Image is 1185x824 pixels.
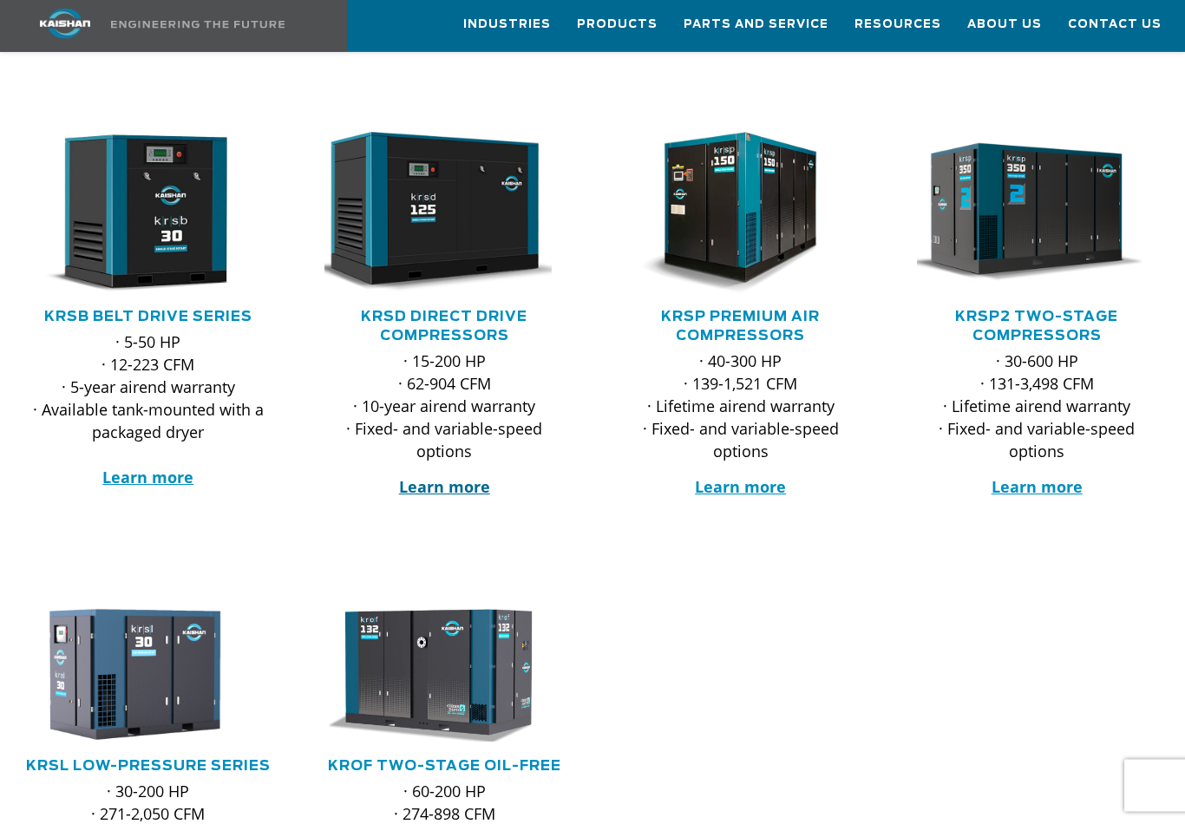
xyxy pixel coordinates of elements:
p: · 30-600 HP · 131-3,498 CFM · Lifetime airend warranty · Fixed- and variable-speed options [917,350,1158,463]
a: Resources [854,1,941,48]
a: KROF TWO-STAGE OIL-FREE [328,760,561,774]
span: Parts and Service [684,15,828,35]
img: Engineering the future [111,21,285,29]
img: krsp150 [607,133,848,295]
span: Contact Us [1068,15,1162,35]
p: · 40-300 HP · 139-1,521 CFM · Lifetime airend warranty · Fixed- and variable-speed options [620,350,861,463]
div: krsp350 [917,133,1158,295]
a: About Us [967,1,1042,48]
div: krsd125 [324,133,566,295]
a: Learn more [102,468,193,488]
a: Contact Us [1068,1,1162,48]
a: KRSP2 Two-Stage Compressors [955,311,1118,343]
a: KRSL Low-Pressure Series [26,760,271,774]
span: Industries [463,15,551,35]
a: KRSD Direct Drive Compressors [361,311,527,343]
a: Learn more [695,477,786,498]
div: krsl30 [28,606,269,744]
a: Products [577,1,658,48]
img: krof132 [311,606,553,744]
a: Parts and Service [684,1,828,48]
a: Learn more [992,477,1083,498]
img: krsd125 [311,133,553,295]
a: KRSB Belt Drive Series [44,311,252,324]
a: Industries [463,1,551,48]
div: krsp150 [620,133,861,295]
p: · 15-200 HP · 62-904 CFM · 10-year airend warranty · Fixed- and variable-speed options [324,350,566,463]
img: krsb30 [15,133,256,295]
a: Learn more [399,477,490,498]
span: Resources [854,15,941,35]
span: About Us [967,15,1042,35]
div: krsb30 [28,133,269,295]
p: · 5-50 HP · 12-223 CFM · 5-year airend warranty · Available tank-mounted with a packaged dryer [28,331,269,489]
div: krof132 [324,606,566,744]
img: krsl30 [15,606,256,744]
a: KRSP Premium Air Compressors [661,311,820,343]
span: Products [577,15,658,35]
img: krsp350 [904,133,1145,295]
